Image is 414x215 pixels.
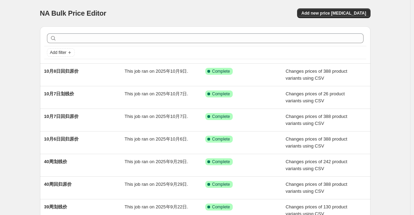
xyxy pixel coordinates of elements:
span: 40周回归原价 [44,182,72,187]
span: Complete [212,69,230,74]
span: 10月7日划线价 [44,91,74,96]
span: Changes prices of 388 product variants using CSV [286,136,347,149]
span: Complete [212,91,230,97]
span: This job ran on 2025年10月6日. [125,136,188,142]
span: 10月8日回归原价 [44,69,79,74]
span: This job ran on 2025年10月7日. [125,114,188,119]
span: Changes prices of 26 product variants using CSV [286,91,345,103]
span: This job ran on 2025年10月9日. [125,69,188,74]
span: This job ran on 2025年10月7日. [125,91,188,96]
span: Complete [212,204,230,210]
span: Changes prices of 388 product variants using CSV [286,69,347,81]
span: NA Bulk Price Editor [40,9,106,17]
span: 40周划线价 [44,159,67,164]
span: 10月6日回归原价 [44,136,79,142]
span: Complete [212,114,230,119]
span: Changes prices of 388 product variants using CSV [286,182,347,194]
span: Complete [212,136,230,142]
span: Complete [212,159,230,165]
button: Add filter [47,48,75,57]
span: Changes prices of 242 product variants using CSV [286,159,347,171]
span: Add new price [MEDICAL_DATA] [301,10,366,16]
span: This job ran on 2025年9月22日. [125,204,188,209]
span: This job ran on 2025年9月29日. [125,182,188,187]
span: Complete [212,182,230,187]
span: Add filter [50,50,66,55]
span: 10月7日回归原价 [44,114,79,119]
span: Changes prices of 388 product variants using CSV [286,114,347,126]
button: Add new price [MEDICAL_DATA] [297,8,370,18]
span: This job ran on 2025年9月29日. [125,159,188,164]
span: 39周划线价 [44,204,67,209]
